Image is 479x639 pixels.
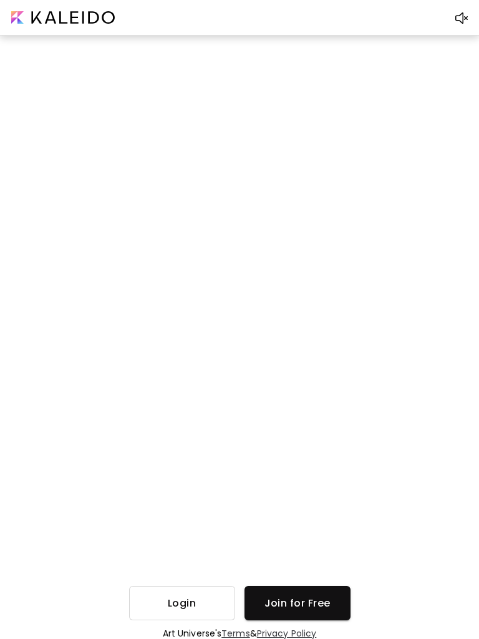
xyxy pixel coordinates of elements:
span: Login [139,597,225,610]
h6: Art Universe's & [163,628,317,639]
span: Join for Free [254,597,341,610]
button: Join for Free [244,586,351,620]
img: Volume [455,12,468,24]
button: Login [129,586,235,620]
